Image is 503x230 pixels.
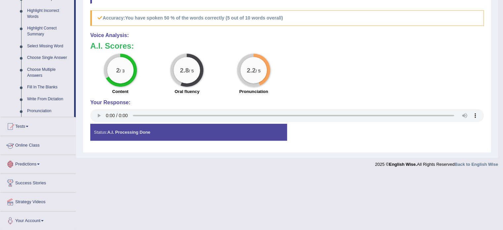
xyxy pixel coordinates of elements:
[0,211,76,228] a: Your Account
[180,67,189,74] big: 2.8
[0,117,76,134] a: Tests
[90,32,484,38] h4: Voice Analysis:
[24,93,74,105] a: Write From Dictation
[24,64,74,81] a: Choose Multiple Answers
[107,130,150,135] strong: A.I. Processing Done
[389,162,417,167] strong: English Wise.
[116,67,120,74] big: 2
[239,88,268,95] label: Pronunciation
[24,105,74,117] a: Pronunciation
[24,81,74,93] a: Fill In The Blanks
[24,52,74,64] a: Choose Single Answer
[90,41,134,50] b: A.I. Scores:
[24,5,74,23] a: Highlight Incorrect Words
[189,68,194,73] small: / 5
[0,174,76,190] a: Success Stories
[90,10,484,26] h5: Accuracy:
[112,88,128,95] label: Content
[247,67,256,74] big: 2.2
[0,155,76,171] a: Predictions
[256,68,261,73] small: / 5
[455,162,498,167] a: Back to English Wise
[90,100,484,106] h4: Your Response:
[120,68,125,73] small: / 3
[0,136,76,153] a: Online Class
[24,23,74,40] a: Highlight Correct Summary
[24,40,74,52] a: Select Missing Word
[125,15,283,21] b: You have spoken 50 % of the words correctly (5 out of 10 words overall)
[0,193,76,209] a: Strategy Videos
[90,124,287,141] div: Status:
[375,158,498,167] div: 2025 © All Rights Reserved
[175,88,199,95] label: Oral fluency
